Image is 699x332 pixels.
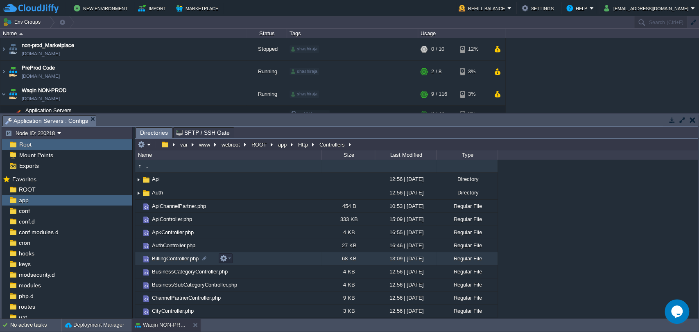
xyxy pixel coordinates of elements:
a: .. [144,163,150,169]
button: Waqin NON-PROD [135,321,186,329]
button: Node ID: 220218 [5,129,57,137]
div: 12% [460,38,486,60]
span: CityController.php [151,307,195,314]
div: 12:56 | [DATE] [375,291,436,304]
div: Regular File [436,278,498,291]
div: 9 / 116 [431,83,447,105]
a: non-prod_Marketplace [22,41,74,50]
span: BillingController.php [151,255,200,262]
span: conf.d [17,218,36,225]
a: uat [17,314,28,321]
img: AMDAwAAAACH5BAEAAAAALAAAAAABAAEAAAICRAEAOw== [142,189,151,198]
span: cron [17,239,32,246]
img: AMDAwAAAACH5BAEAAAAALAAAAAABAAEAAAICRAEAOw== [142,281,151,290]
button: Marketplace [176,3,221,13]
div: 12:56 | [DATE] [375,278,436,291]
div: 13:09 | [DATE] [375,252,436,265]
div: Regular File [436,239,498,252]
button: Refill Balance [459,3,507,13]
img: AMDAwAAAACH5BAEAAAAALAAAAAABAAEAAAICRAEAOw== [135,187,142,199]
a: BusinessCategoryController.php [151,268,229,275]
img: AMDAwAAAACH5BAEAAAAALAAAAAABAAEAAAICRAEAOw== [135,173,142,186]
span: Waqin NON-PROD [22,86,66,95]
div: 2 / 8 [431,61,441,83]
span: Api [151,176,161,183]
button: New Environment [74,3,130,13]
img: AMDAwAAAACH5BAEAAAAALAAAAAABAAEAAAICRAEAOw== [142,294,151,303]
a: php.d [17,292,35,300]
img: AMDAwAAAACH5BAEAAAAALAAAAAABAAEAAAICRAEAOw== [11,106,23,122]
iframe: chat widget [665,299,691,324]
button: Deployment Manager [65,321,124,329]
img: AMDAwAAAACH5BAEAAAAALAAAAAABAAEAAAICRAEAOw== [7,38,19,60]
span: ApiController.php [151,216,193,223]
img: AMDAwAAAACH5BAEAAAAALAAAAAABAAEAAAICRAEAOw== [7,61,19,83]
img: AMDAwAAAACH5BAEAAAAALAAAAAABAAEAAAICRAEAOw== [142,268,151,277]
div: Stopped [246,38,287,60]
div: Directory [436,186,498,199]
div: 16:46 | [DATE] [375,239,436,252]
a: PreProd Code [22,64,55,72]
img: AMDAwAAAACH5BAEAAAAALAAAAAABAAEAAAICRAEAOw== [135,291,142,304]
a: BusinessSubCategoryController.php [151,281,238,288]
div: Size [322,150,375,160]
img: AMDAwAAAACH5BAEAAAAALAAAAAABAAEAAAICRAEAOw== [0,38,7,60]
button: Help [566,3,590,13]
img: AMDAwAAAACH5BAEAAAAALAAAAAABAAEAAAICRAEAOw== [142,228,151,237]
button: www [198,141,212,148]
span: ApiChannelPartner.php [151,203,207,210]
img: CloudJiffy [3,3,59,14]
div: 68 KB [321,252,375,265]
div: 12:56 | [DATE] [375,173,436,185]
div: 2 / 48 [431,106,444,122]
img: AMDAwAAAACH5BAEAAAAALAAAAAABAAEAAAICRAEAOw== [0,83,7,105]
a: keys [17,260,32,268]
img: AMDAwAAAACH5BAEAAAAALAAAAAABAAEAAAICRAEAOw== [135,239,142,252]
a: ApkController.php [151,229,195,236]
img: AMDAwAAAACH5BAEAAAAALAAAAAABAAEAAAICRAEAOw== [142,255,151,264]
div: 4 KB [321,265,375,278]
button: var [179,141,190,148]
div: 3% [460,106,486,122]
a: modules [17,282,42,289]
button: [EMAIL_ADDRESS][DOMAIN_NAME] [604,3,691,13]
span: app [17,196,30,204]
a: AuthController.php [151,242,197,249]
div: Status [247,29,287,38]
a: Exports [18,162,40,169]
a: Root [18,141,33,148]
button: Controllers [318,141,347,148]
span: routes [17,303,36,310]
a: Mount Points [18,151,54,159]
div: shashiraja [290,90,319,98]
img: AMDAwAAAACH5BAEAAAAALAAAAAABAAEAAAICRAEAOw== [135,162,144,171]
div: shashiraja [290,45,319,53]
div: 15:09 | [DATE] [375,213,436,226]
div: No active tasks [10,318,61,332]
div: Running [246,83,287,105]
div: Last Modified [376,150,436,160]
span: Auth [151,189,164,196]
div: 4 KB [321,226,375,239]
div: Name [136,150,321,160]
div: Directory [436,173,498,185]
button: Settings [522,3,556,13]
a: ROOT [17,186,37,193]
img: AMDAwAAAACH5BAEAAAAALAAAAAABAAEAAAICRAEAOw== [19,33,23,35]
a: [DOMAIN_NAME] [22,72,60,80]
img: AMDAwAAAACH5BAEAAAAALAAAAAABAAEAAAICRAEAOw== [135,200,142,212]
a: ChannelPartnerController.php [151,294,222,301]
div: Regular File [436,252,498,265]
